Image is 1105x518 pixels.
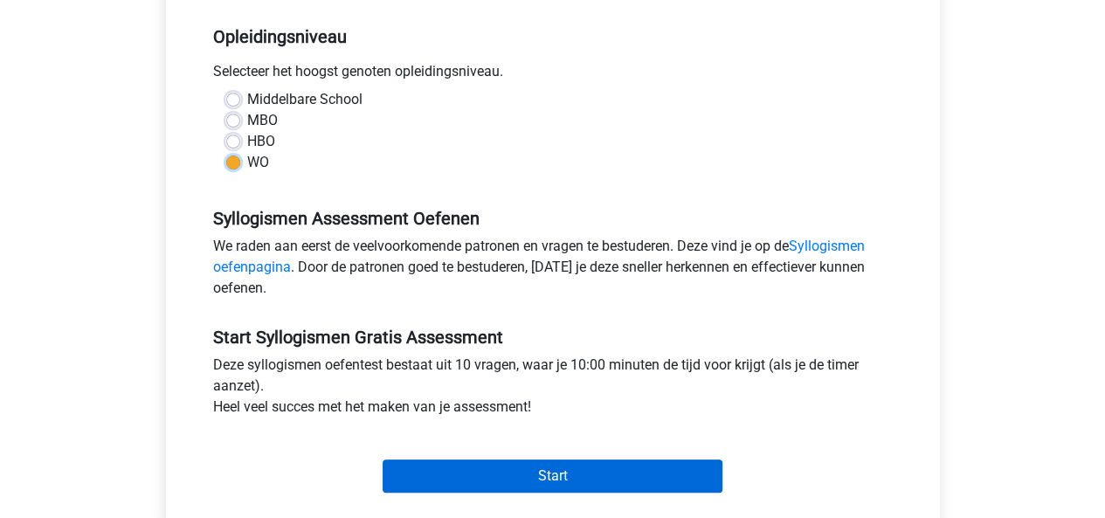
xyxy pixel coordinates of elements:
div: Selecteer het hoogst genoten opleidingsniveau. [200,61,906,89]
div: Deze syllogismen oefentest bestaat uit 10 vragen, waar je 10:00 minuten de tijd voor krijgt (als ... [200,355,906,425]
label: Middelbare School [247,89,363,110]
label: HBO [247,131,275,152]
label: WO [247,152,269,173]
h5: Opleidingsniveau [213,19,893,54]
label: MBO [247,110,278,131]
div: We raden aan eerst de veelvoorkomende patronen en vragen te bestuderen. Deze vind je op de . Door... [200,236,906,306]
h5: Start Syllogismen Gratis Assessment [213,327,893,348]
input: Start [383,459,722,493]
h5: Syllogismen Assessment Oefenen [213,208,893,229]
